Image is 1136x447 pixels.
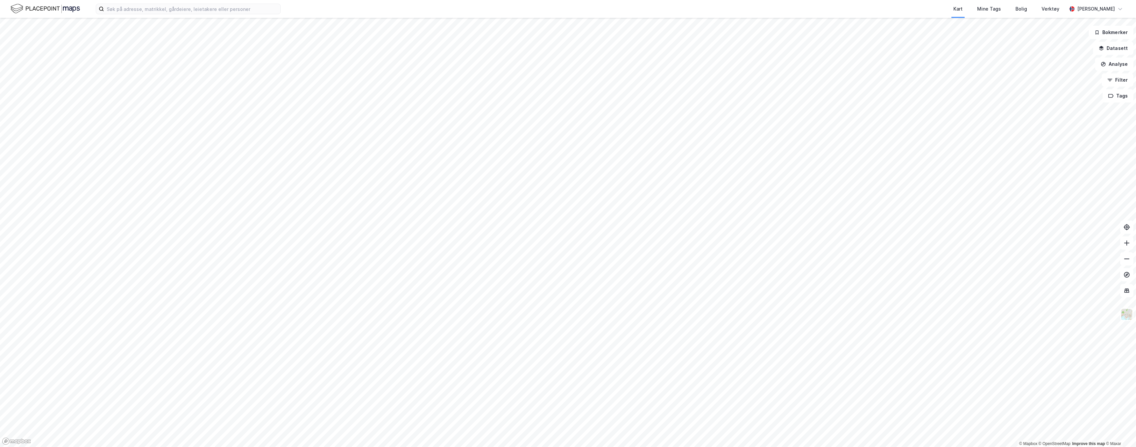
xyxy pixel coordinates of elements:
div: [PERSON_NAME] [1077,5,1115,13]
div: Bolig [1015,5,1027,13]
div: Mine Tags [977,5,1001,13]
button: Datasett [1093,42,1133,55]
button: Filter [1102,73,1133,87]
input: Søk på adresse, matrikkel, gårdeiere, leietakere eller personer [104,4,280,14]
div: Verktøy [1042,5,1059,13]
iframe: Chat Widget [1103,415,1136,447]
a: Mapbox [1019,441,1037,446]
div: Kart [953,5,963,13]
a: Improve this map [1072,441,1105,446]
img: logo.f888ab2527a4732fd821a326f86c7f29.svg [11,3,80,15]
button: Bokmerker [1089,26,1133,39]
button: Analyse [1095,58,1133,71]
img: Z [1120,308,1133,321]
a: Mapbox homepage [2,437,31,445]
button: Tags [1103,89,1133,102]
a: OpenStreetMap [1039,441,1071,446]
